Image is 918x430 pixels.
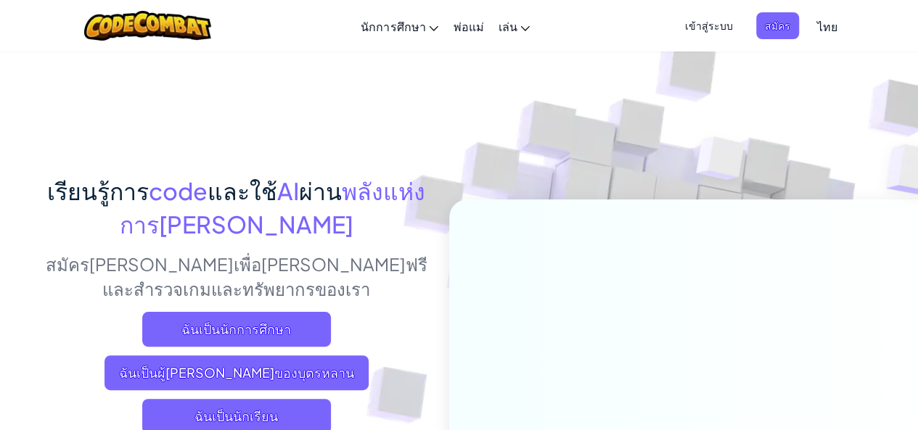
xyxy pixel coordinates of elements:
[277,176,299,205] span: AI
[47,176,149,205] span: เรียนรู้การ
[361,19,425,34] span: นักการศึกษา
[142,312,331,347] a: ฉันเป็นนักการศึกษา
[676,12,742,39] button: เข้าสู่ระบบ
[46,252,427,301] p: สมัคร[PERSON_NAME]เพื่อ[PERSON_NAME]ฟรีและสำรวจเกมและทรัพยากรของเรา
[817,19,837,34] span: ไทย
[446,7,491,46] a: พ่อแม่
[498,19,517,34] span: เล่น
[104,355,369,390] a: ฉันเป็นผู้[PERSON_NAME]ของบุตรหลาน
[299,176,342,205] span: ผ่าน
[353,7,446,46] a: นักการศึกษา
[84,11,211,41] img: CodeCombat logo
[810,7,845,46] a: ไทย
[491,7,537,46] a: เล่น
[149,176,208,205] span: code
[208,176,277,205] span: และใช้
[668,108,773,216] img: Overlap cubes
[756,12,799,39] button: สมัคร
